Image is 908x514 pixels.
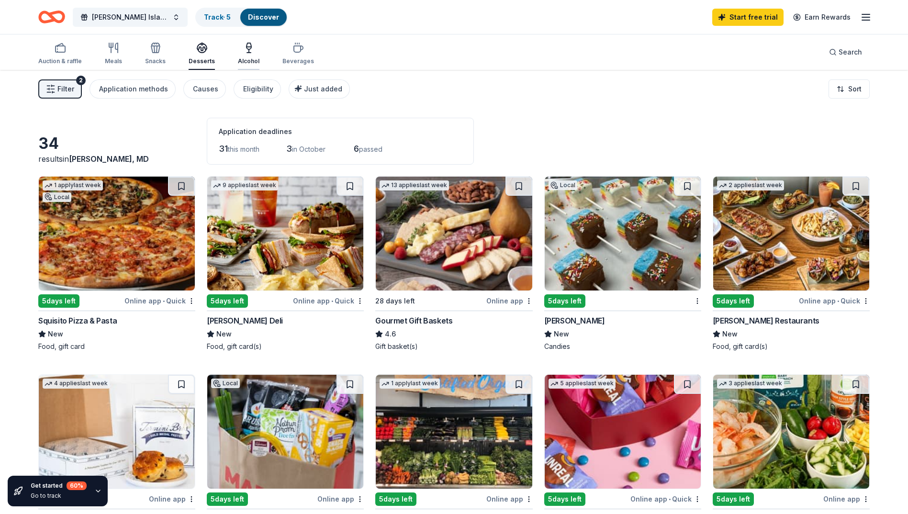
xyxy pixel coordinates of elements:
[216,328,232,340] span: New
[722,328,738,340] span: New
[48,328,63,340] span: New
[375,342,532,351] div: Gift basket(s)
[204,13,231,21] a: Track· 5
[282,57,314,65] div: Beverages
[713,176,870,351] a: Image for Thompson Restaurants2 applieslast week5days leftOnline app•Quick[PERSON_NAME] Restauran...
[99,83,168,95] div: Application methods
[145,38,166,70] button: Snacks
[124,295,195,307] div: Online app Quick
[354,144,359,154] span: 6
[189,38,215,70] button: Desserts
[67,481,87,490] div: 60 %
[207,492,248,506] div: 5 days left
[380,180,449,190] div: 13 applies last week
[554,328,569,340] span: New
[149,493,195,505] div: Online app
[282,38,314,70] button: Beverages
[359,145,382,153] span: passed
[839,46,862,58] span: Search
[630,493,701,505] div: Online app Quick
[544,342,701,351] div: Candies
[63,154,149,164] span: in
[145,57,166,65] div: Snacks
[376,375,532,489] img: Image for MOM'S Organic Market
[380,379,440,389] div: 1 apply last week
[73,8,188,27] button: [PERSON_NAME] Island 2025 Raffle
[195,8,288,27] button: Track· 5Discover
[207,294,248,308] div: 5 days left
[376,177,532,291] img: Image for Gourmet Gift Baskets
[183,79,226,99] button: Causes
[228,145,259,153] span: this month
[848,83,862,95] span: Sort
[545,177,701,291] img: Image for Bomboy's Candy
[105,38,122,70] button: Meals
[669,495,671,503] span: •
[219,126,462,137] div: Application deadlines
[713,342,870,351] div: Food, gift card(s)
[193,83,218,95] div: Causes
[544,492,585,506] div: 5 days left
[837,297,839,305] span: •
[207,177,363,291] img: Image for McAlister's Deli
[486,295,533,307] div: Online app
[713,315,819,326] div: [PERSON_NAME] Restaurants
[189,57,215,65] div: Desserts
[69,154,149,164] span: [PERSON_NAME], MD
[717,180,784,190] div: 2 applies last week
[38,176,195,351] a: Image for Squisito Pizza & Pasta1 applylast weekLocal5days leftOnline app•QuickSquisito Pizza & P...
[31,481,87,490] div: Get started
[375,176,532,351] a: Image for Gourmet Gift Baskets13 applieslast week28 days leftOnline appGourmet Gift Baskets4.6Gif...
[549,379,616,389] div: 5 applies last week
[90,79,176,99] button: Application methods
[821,43,870,62] button: Search
[39,375,195,489] img: Image for Termini Brothers Bakery
[712,9,784,26] a: Start free trial
[38,153,195,165] div: results
[207,176,364,351] a: Image for McAlister's Deli9 applieslast week5days leftOnline app•Quick[PERSON_NAME] DeliNewFood, ...
[31,492,87,500] div: Go to track
[38,294,79,308] div: 5 days left
[43,192,71,202] div: Local
[286,144,292,154] span: 3
[544,315,605,326] div: [PERSON_NAME]
[823,493,870,505] div: Online app
[717,379,784,389] div: 3 applies last week
[38,57,82,65] div: Auction & raffle
[57,83,74,95] span: Filter
[38,6,65,28] a: Home
[105,57,122,65] div: Meals
[549,180,577,190] div: Local
[163,297,165,305] span: •
[207,375,363,489] img: Image for MARTIN'S
[243,83,273,95] div: Eligibility
[544,294,585,308] div: 5 days left
[293,295,364,307] div: Online app Quick
[38,342,195,351] div: Food, gift card
[211,379,240,388] div: Local
[304,85,342,93] span: Just added
[38,38,82,70] button: Auction & raffle
[238,57,259,65] div: Alcohol
[43,379,110,389] div: 4 applies last week
[38,134,195,153] div: 34
[713,177,869,291] img: Image for Thompson Restaurants
[92,11,168,23] span: [PERSON_NAME] Island 2025 Raffle
[486,493,533,505] div: Online app
[317,493,364,505] div: Online app
[39,177,195,291] img: Image for Squisito Pizza & Pasta
[375,492,416,506] div: 5 days left
[38,79,82,99] button: Filter2
[238,38,259,70] button: Alcohol
[713,375,869,489] img: Image for Harris Teeter
[375,295,415,307] div: 28 days left
[38,315,117,326] div: Squisito Pizza & Pasta
[43,180,103,190] div: 1 apply last week
[375,315,452,326] div: Gourmet Gift Baskets
[211,180,278,190] div: 9 applies last week
[207,342,364,351] div: Food, gift card(s)
[385,328,396,340] span: 4.6
[799,295,870,307] div: Online app Quick
[545,375,701,489] img: Image for UnReal Candy
[713,294,754,308] div: 5 days left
